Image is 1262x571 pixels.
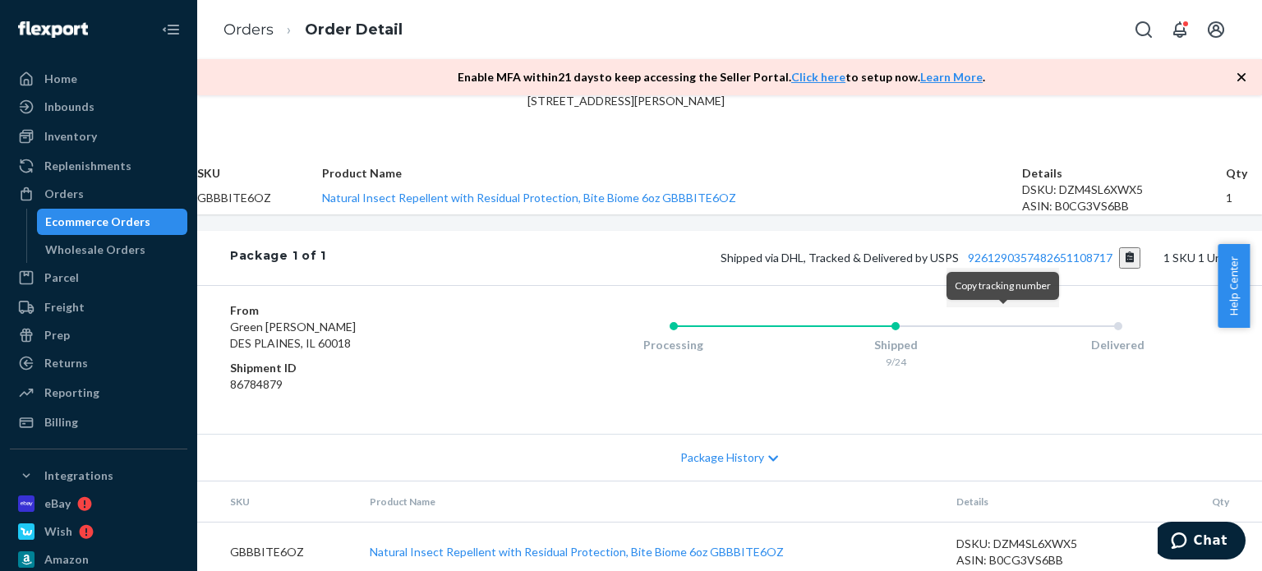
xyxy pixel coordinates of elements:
[44,269,79,286] div: Parcel
[10,518,187,545] a: Wish
[10,322,187,348] a: Prep
[305,21,403,39] a: Order Detail
[44,495,71,512] div: eBay
[785,337,1006,353] div: Shipped
[1022,182,1226,198] div: DSKU: DZM4SL6XWX5
[943,481,1177,523] th: Details
[44,523,72,540] div: Wish
[37,209,188,235] a: Ecommerce Orders
[968,251,1112,265] a: 9261290357482651108717
[680,449,764,466] span: Package History
[920,70,983,84] a: Learn More
[563,337,785,353] div: Processing
[785,355,1006,369] div: 9/24
[44,99,94,115] div: Inbounds
[1200,13,1232,46] button: Open account menu
[357,481,943,523] th: Product Name
[230,247,326,269] div: Package 1 of 1
[230,360,497,376] dt: Shipment ID
[1218,244,1250,328] button: Help Center
[1119,247,1141,269] button: Copy tracking number
[1226,165,1262,182] th: Qty
[44,414,78,431] div: Billing
[230,320,356,350] span: Green [PERSON_NAME] DES PLAINES, IL 60018
[10,153,187,179] a: Replenishments
[197,182,322,214] td: GBBBITE6OZ
[44,355,88,371] div: Returns
[10,66,187,92] a: Home
[956,536,1164,552] div: DSKU: DZM4SL6XWX5
[322,165,1022,182] th: Product Name
[791,70,845,84] a: Click here
[230,376,497,393] dd: 86784879
[1127,13,1160,46] button: Open Search Box
[44,186,84,202] div: Orders
[10,181,187,207] a: Orders
[1177,481,1262,523] th: Qty
[10,350,187,376] a: Returns
[223,21,274,39] a: Orders
[44,128,97,145] div: Inventory
[44,71,77,87] div: Home
[10,294,187,320] a: Freight
[37,237,188,263] a: Wholesale Orders
[44,327,70,343] div: Prep
[956,552,1164,569] div: ASIN: B0CG3VS6BB
[45,242,145,258] div: Wholesale Orders
[197,481,357,523] th: SKU
[370,545,784,559] a: Natural Insect Repellent with Residual Protection, Bite Biome 6oz GBBBITE6OZ
[44,551,89,568] div: Amazon
[44,385,99,401] div: Reporting
[210,6,416,54] ol: breadcrumbs
[10,380,187,406] a: Reporting
[527,77,725,108] span: [PERSON_NAME] [STREET_ADDRESS][PERSON_NAME]
[45,214,150,230] div: Ecommerce Orders
[1007,337,1229,353] div: Delivered
[10,409,187,435] a: Billing
[44,158,131,174] div: Replenishments
[44,467,113,484] div: Integrations
[1158,522,1246,563] iframe: Opens a widget where you can chat to one of our agents
[1022,198,1226,214] div: ASIN: B0CG3VS6BB
[458,69,985,85] p: Enable MFA within 21 days to keep accessing the Seller Portal. to setup now. .
[44,299,85,315] div: Freight
[322,191,736,205] a: Natural Insect Repellent with Residual Protection, Bite Biome 6oz GBBBITE6OZ
[10,265,187,291] a: Parcel
[1163,13,1196,46] button: Open notifications
[154,13,187,46] button: Close Navigation
[230,302,497,319] dt: From
[10,490,187,517] a: eBay
[721,251,1141,265] span: Shipped via DHL, Tracked & Delivered by USPS
[10,94,187,120] a: Inbounds
[18,21,88,38] img: Flexport logo
[1022,165,1226,182] th: Details
[1226,182,1262,214] td: 1
[10,123,187,150] a: Inventory
[955,279,1051,292] span: Copy tracking number
[10,463,187,489] button: Integrations
[197,165,322,182] th: SKU
[326,247,1229,269] div: 1 SKU 1 Unit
